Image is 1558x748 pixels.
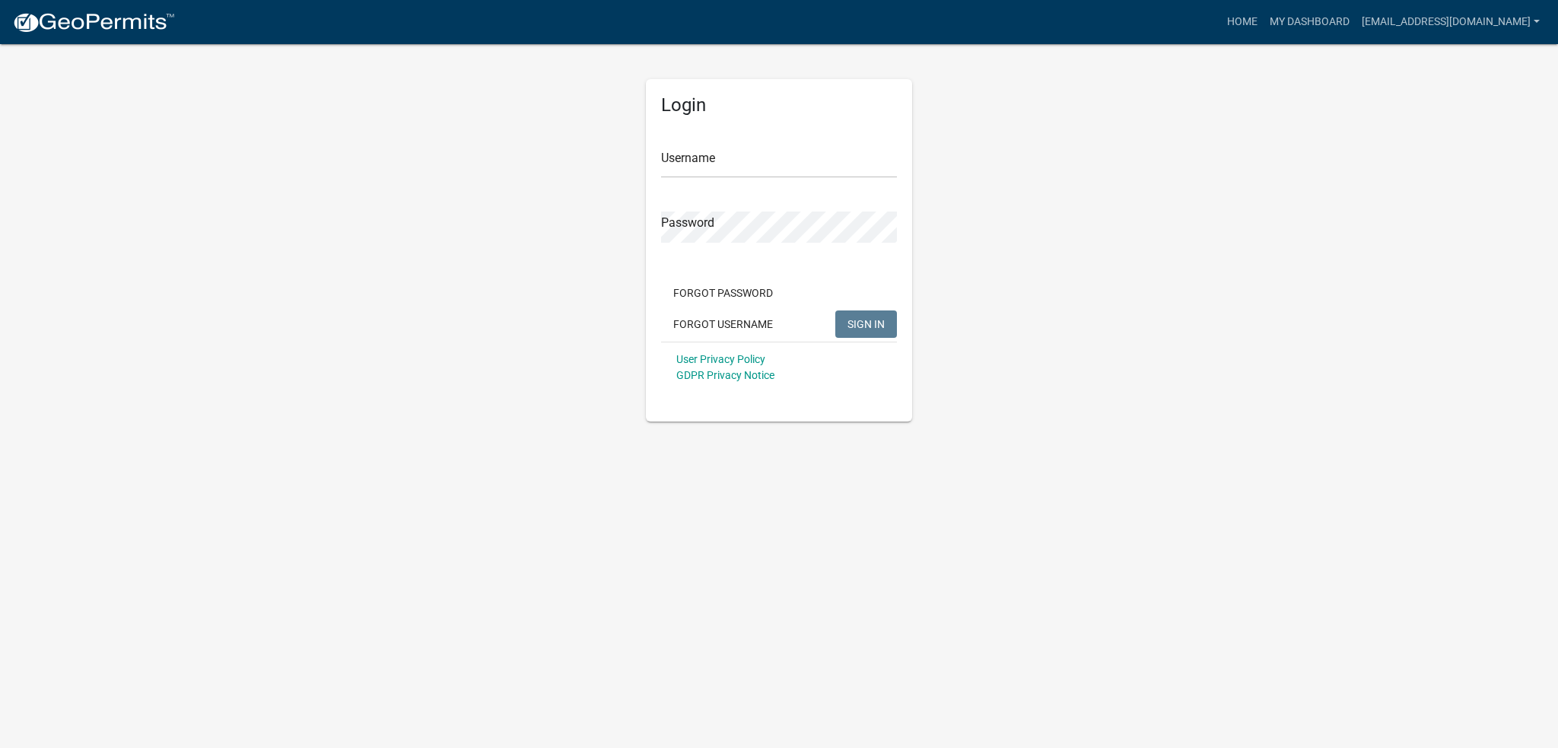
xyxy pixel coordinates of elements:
a: GDPR Privacy Notice [676,369,774,381]
a: My Dashboard [1264,8,1356,37]
a: Home [1221,8,1264,37]
span: SIGN IN [847,317,885,329]
button: Forgot Password [661,279,785,307]
button: SIGN IN [835,310,897,338]
a: [EMAIL_ADDRESS][DOMAIN_NAME] [1356,8,1546,37]
a: User Privacy Policy [676,353,765,365]
button: Forgot Username [661,310,785,338]
h5: Login [661,94,897,116]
